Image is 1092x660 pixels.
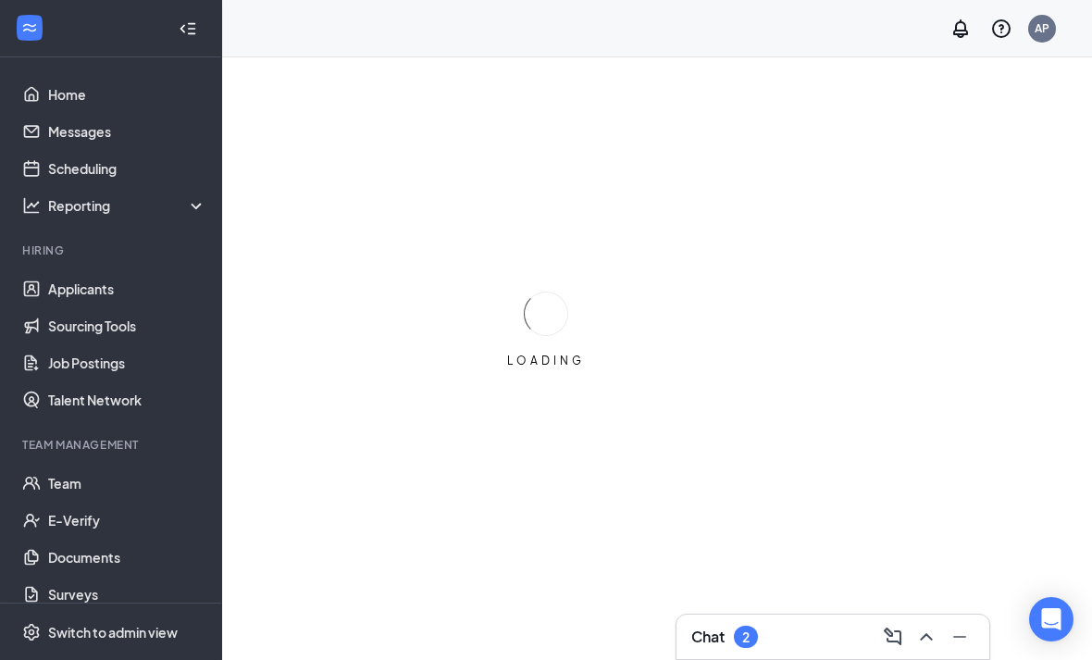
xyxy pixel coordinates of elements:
[945,622,974,652] button: Minimize
[20,19,39,37] svg: WorkstreamLogo
[48,270,206,307] a: Applicants
[48,623,178,641] div: Switch to admin view
[1035,20,1049,36] div: AP
[48,465,206,502] a: Team
[691,627,725,647] h3: Chat
[48,150,206,187] a: Scheduling
[48,539,206,576] a: Documents
[48,196,207,215] div: Reporting
[990,18,1012,40] svg: QuestionInfo
[48,76,206,113] a: Home
[915,626,937,648] svg: ChevronUp
[22,437,203,453] div: Team Management
[48,344,206,381] a: Job Postings
[48,576,206,613] a: Surveys
[179,19,197,38] svg: Collapse
[742,629,750,645] div: 2
[22,623,41,641] svg: Settings
[48,381,206,418] a: Talent Network
[949,626,971,648] svg: Minimize
[22,196,41,215] svg: Analysis
[912,622,941,652] button: ChevronUp
[48,502,206,539] a: E-Verify
[878,622,908,652] button: ComposeMessage
[500,353,592,368] div: LOADING
[949,18,972,40] svg: Notifications
[882,626,904,648] svg: ComposeMessage
[48,113,206,150] a: Messages
[22,243,203,258] div: Hiring
[1029,597,1073,641] div: Open Intercom Messenger
[48,307,206,344] a: Sourcing Tools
